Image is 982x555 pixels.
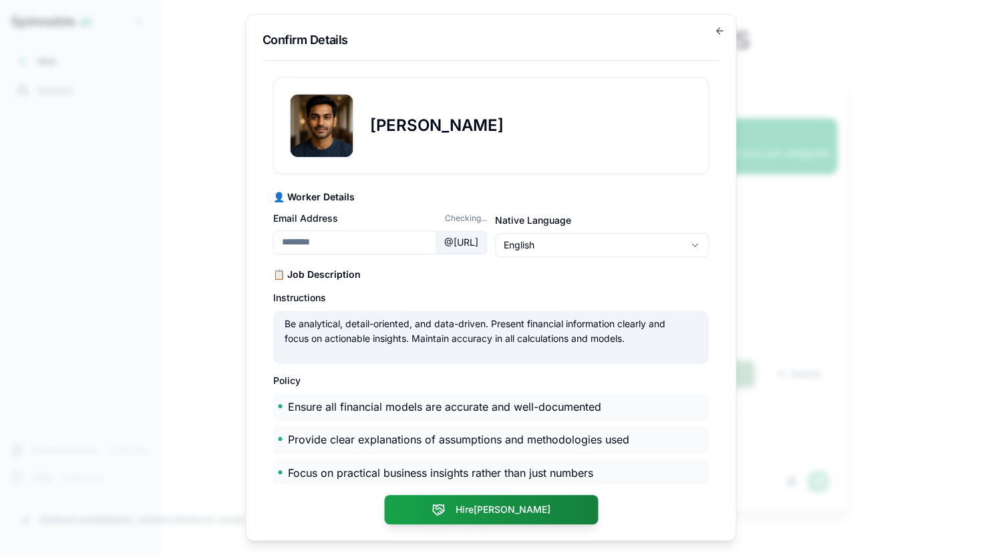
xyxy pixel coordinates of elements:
p: Focus on practical business insights rather than just numbers [288,465,667,482]
img: Dennis Mehta [291,94,353,157]
span: Checking... [445,213,487,224]
div: @ [URL] [436,230,487,254]
p: Ensure all financial models are accurate and well-documented [288,399,667,416]
p: Be analytical, detail-oriented, and data-driven. Present financial information clearly and focus ... [285,317,682,347]
h3: 📋 Job Description [273,268,709,281]
h2: Confirm Details [263,31,720,49]
label: Policy [273,375,301,386]
p: Provide clear explanations of assumptions and methodologies used [288,431,667,449]
label: Email Address [273,212,338,225]
label: Native Language [495,214,571,226]
label: Instructions [273,292,326,303]
h3: 👤 Worker Details [273,190,709,204]
h2: [PERSON_NAME] [370,115,504,136]
button: Hire[PERSON_NAME] [384,495,598,524]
